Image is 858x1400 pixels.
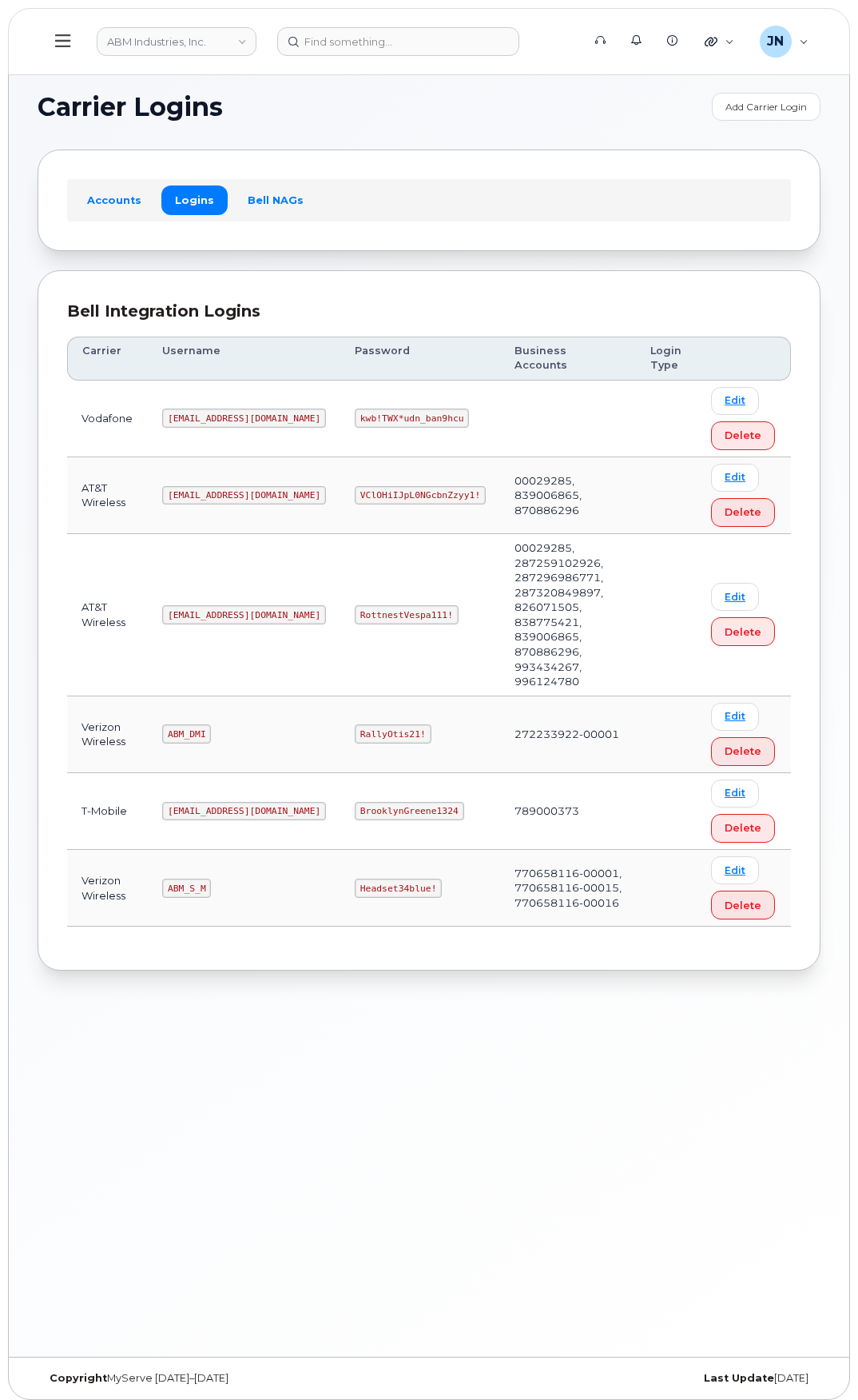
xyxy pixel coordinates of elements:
code: [EMAIL_ADDRESS][DOMAIN_NAME] [162,486,326,505]
td: Vodafone [67,381,148,457]
td: 00029285, 287259102926, 287296986771, 287320849897, 826071505, 838775421, 839006865, 870886296, 9... [500,534,636,696]
code: [EMAIL_ADDRESS][DOMAIN_NAME] [162,802,326,821]
td: T-Mobile [67,773,148,850]
strong: Last Update [704,1372,774,1384]
th: Carrier [67,337,148,381]
button: Delete [711,421,775,450]
a: Edit [711,856,759,884]
code: kwb!TWX*udn_ban9hcu [355,409,469,428]
th: Password [340,337,500,381]
a: Edit [711,387,759,415]
a: Edit [711,583,759,611]
a: Edit [711,780,759,808]
button: Delete [711,617,775,646]
a: Accounts [73,185,155,214]
strong: Copyright [50,1372,107,1384]
td: 00029285, 839006865, 870886296 [500,457,636,534]
button: Delete [711,737,775,766]
div: Bell Integration Logins [67,300,791,323]
span: Delete [725,505,761,520]
a: Add Carrier Login [712,93,820,121]
td: Verizon Wireless [67,850,148,927]
code: [EMAIL_ADDRESS][DOMAIN_NAME] [162,605,326,624]
code: VClOHiIJpL0NGcbnZzyy1! [355,486,486,505]
span: Delete [725,744,761,759]
span: Delete [725,428,761,443]
th: Login Type [636,337,697,381]
span: Delete [725,820,761,836]
button: Delete [711,814,775,843]
div: MyServe [DATE]–[DATE] [38,1372,429,1385]
span: Delete [725,898,761,913]
code: Headset34blue! [355,879,442,898]
button: Delete [711,891,775,919]
span: Carrier Logins [38,95,223,119]
th: Username [148,337,340,381]
a: Bell NAGs [234,185,317,214]
a: Edit [711,464,759,492]
code: RottnestVespa111! [355,605,459,624]
a: Logins [161,185,228,214]
td: AT&T Wireless [67,534,148,696]
td: AT&T Wireless [67,457,148,534]
div: [DATE] [429,1372,820,1385]
button: Delete [711,498,775,527]
a: Edit [711,703,759,731]
td: 272233922-00001 [500,696,636,773]
code: ABM_DMI [162,724,211,744]
code: [EMAIL_ADDRESS][DOMAIN_NAME] [162,409,326,428]
code: ABM_S_M [162,879,211,898]
code: RallyOtis21! [355,724,431,744]
td: Verizon Wireless [67,696,148,773]
code: BrooklynGreene1324 [355,802,463,821]
th: Business Accounts [500,337,636,381]
td: 789000373 [500,773,636,850]
td: 770658116-00001, 770658116-00015, 770658116-00016 [500,850,636,927]
span: Delete [725,624,761,640]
